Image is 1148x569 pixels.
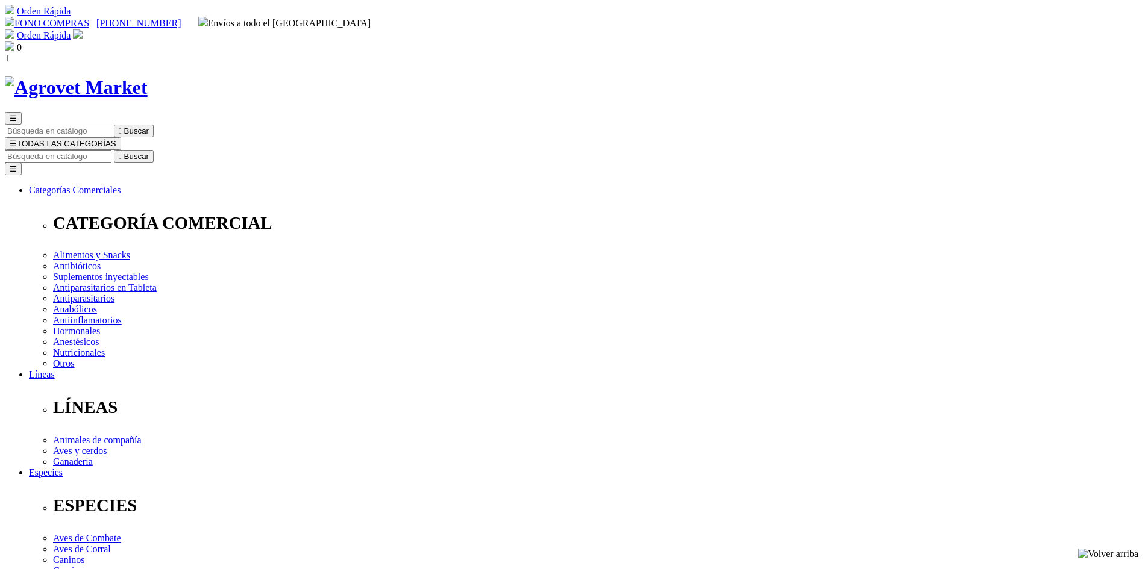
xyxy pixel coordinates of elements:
[53,337,99,347] a: Anestésicos
[119,152,122,161] i: 
[17,42,22,52] span: 0
[114,125,154,137] button:  Buscar
[198,17,208,26] img: delivery-truck.svg
[5,163,22,175] button: ☰
[29,185,121,195] a: Categorías Comerciales
[119,126,122,135] i: 
[5,18,89,28] a: FONO COMPRAS
[5,53,8,63] i: 
[5,137,121,150] button: ☰TODAS LAS CATEGORÍAS
[53,250,130,260] a: Alimentos y Snacks
[96,18,181,28] a: [PHONE_NUMBER]
[53,272,149,282] a: Suplementos inyectables
[53,304,97,314] a: Anabólicos
[53,446,107,456] a: Aves y cerdos
[5,125,111,137] input: Buscar
[53,555,84,565] a: Caninos
[73,29,83,39] img: user.svg
[198,18,371,28] span: Envíos a todo el [GEOGRAPHIC_DATA]
[53,315,122,325] a: Antiinflamatorios
[5,112,22,125] button: ☰
[53,347,105,358] a: Nutricionales
[53,326,100,336] a: Hormonales
[53,397,1143,417] p: LÍNEAS
[53,293,114,303] a: Antiparasitarios
[53,496,1143,515] p: ESPECIES
[5,29,14,39] img: shopping-cart.svg
[10,114,17,123] span: ☰
[73,30,83,40] a: Acceda a su cuenta de cliente
[53,435,142,445] a: Animales de compañía
[5,76,148,99] img: Agrovet Market
[29,467,63,477] a: Especies
[53,533,121,543] a: Aves de Combate
[53,456,93,467] a: Ganadería
[114,150,154,163] button:  Buscar
[53,213,1143,233] p: CATEGORÍA COMERCIAL
[124,152,149,161] span: Buscar
[17,30,71,40] a: Orden Rápida
[5,41,14,51] img: shopping-bag.svg
[53,544,111,554] a: Aves de Corral
[53,358,75,368] a: Otros
[1078,549,1138,559] img: Volver arriba
[124,126,149,135] span: Buscar
[53,282,157,293] a: Antiparasitarios en Tableta
[29,369,55,379] a: Líneas
[53,261,101,271] a: Antibióticos
[5,17,14,26] img: phone.svg
[5,5,14,14] img: shopping-cart.svg
[10,139,17,148] span: ☰
[17,6,71,16] a: Orden Rápida
[5,150,111,163] input: Buscar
